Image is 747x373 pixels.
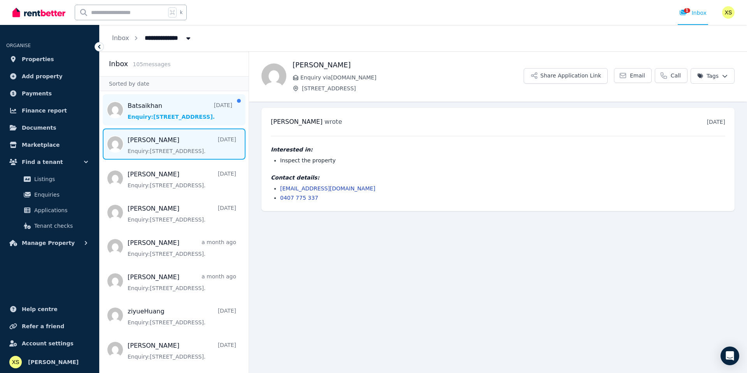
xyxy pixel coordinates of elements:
a: Payments [6,86,93,101]
div: Open Intercom Messenger [721,347,739,365]
a: Tenant checks [9,218,90,234]
a: Properties [6,51,93,67]
span: Email [630,72,645,79]
span: Marketplace [22,140,60,150]
span: Tenant checks [34,221,87,230]
span: Properties [22,55,54,64]
time: [DATE] [707,119,725,125]
a: [PERSON_NAME][DATE]Enquiry:[STREET_ADDRESS]. [128,204,236,223]
span: k [180,9,182,16]
a: [PERSON_NAME][DATE]Enquiry:[STREET_ADDRESS]. [128,341,236,361]
li: Inspect the property [280,157,725,164]
a: Marketplace [6,137,93,153]
span: [PERSON_NAME] [271,118,323,125]
button: Find a tenant [6,154,93,170]
h2: Inbox [109,58,128,69]
span: [PERSON_NAME] [28,357,79,367]
span: ORGANISE [6,43,31,48]
a: Applications [9,202,90,218]
a: Documents [6,120,93,135]
h1: [PERSON_NAME] [293,60,524,70]
a: Listings [9,171,90,187]
span: wrote [324,118,342,125]
a: 0407 775 337 [280,195,318,201]
span: [STREET_ADDRESS] [302,84,524,92]
span: Tags [697,72,719,80]
span: 1 [684,8,690,13]
a: Help centre [6,301,93,317]
span: Refer a friend [22,322,64,331]
span: Call [671,72,681,79]
span: Documents [22,123,56,132]
a: Add property [6,69,93,84]
img: Janine Baingan [261,63,286,88]
a: [PERSON_NAME][DATE]Enquiry:[STREET_ADDRESS]. [128,135,236,155]
button: Manage Property [6,235,93,251]
span: Listings [34,174,87,184]
h4: Interested in: [271,146,725,153]
span: Finance report [22,106,67,115]
span: Enquiry via [DOMAIN_NAME] [300,74,524,81]
a: Refer a friend [6,318,93,334]
img: RentBetter [12,7,65,18]
a: Email [614,68,652,83]
img: Xanthe Sinclair [9,356,22,368]
span: Help centre [22,304,58,314]
a: Batsaikhan[DATE]Enquiry:[STREET_ADDRESS]. [128,101,232,121]
a: [PERSON_NAME][DATE]Enquiry:[STREET_ADDRESS]. [128,170,236,189]
a: Call [655,68,687,83]
h4: Contact details: [271,174,725,181]
span: Add property [22,72,63,81]
a: Enquiries [9,187,90,202]
a: ziyueHuang[DATE]Enquiry:[STREET_ADDRESS]. [128,307,236,326]
a: Finance report [6,103,93,118]
span: Applications [34,206,87,215]
span: 105 message s [133,61,170,67]
span: Enquiries [34,190,87,199]
a: [EMAIL_ADDRESS][DOMAIN_NAME] [280,185,375,192]
span: Manage Property [22,238,75,248]
a: Account settings [6,336,93,351]
span: Payments [22,89,52,98]
div: Sorted by date [100,76,249,91]
div: Inbox [679,9,707,17]
button: Share Application Link [524,68,608,84]
button: Tags [691,68,735,84]
a: [PERSON_NAME]a month agoEnquiry:[STREET_ADDRESS]. [128,238,236,258]
nav: Breadcrumb [100,25,205,51]
span: Find a tenant [22,157,63,167]
a: [PERSON_NAME]a month agoEnquiry:[STREET_ADDRESS]. [128,273,236,292]
span: Account settings [22,339,74,348]
img: Xanthe Sinclair [722,6,735,19]
a: Inbox [112,34,129,42]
